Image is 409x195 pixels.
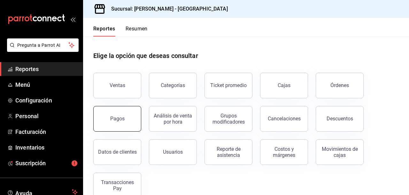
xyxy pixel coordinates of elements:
[204,73,252,98] button: Ticket promedio
[161,82,185,88] div: Categorías
[153,113,193,125] div: Análisis de venta por hora
[316,139,364,165] button: Movimientos de cajas
[260,73,308,98] a: Cajas
[149,106,197,132] button: Análisis de venta por hora
[93,51,198,61] h1: Elige la opción que deseas consultar
[204,106,252,132] button: Grupos modificadores
[260,139,308,165] button: Costos y márgenes
[149,139,197,165] button: Usuarios
[126,26,148,37] button: Resumen
[15,112,78,120] span: Personal
[316,73,364,98] button: Órdenes
[260,106,308,132] button: Cancelaciones
[316,106,364,132] button: Descuentos
[15,143,78,152] span: Inventarios
[327,116,353,122] div: Descuentos
[210,82,247,88] div: Ticket promedio
[15,80,78,89] span: Menú
[204,139,252,165] button: Reporte de asistencia
[110,82,125,88] div: Ventas
[209,146,248,158] div: Reporte de asistencia
[98,149,137,155] div: Datos de clientes
[70,17,75,22] button: open_drawer_menu
[15,159,78,167] span: Suscripción
[17,42,69,49] span: Pregunta a Parrot AI
[278,82,291,89] div: Cajas
[264,146,304,158] div: Costos y márgenes
[97,179,137,191] div: Transacciones Pay
[93,26,115,37] button: Reportes
[15,65,78,73] span: Reportes
[268,116,301,122] div: Cancelaciones
[330,82,349,88] div: Órdenes
[93,106,141,132] button: Pagos
[106,5,228,13] h3: Sucursal: [PERSON_NAME] - [GEOGRAPHIC_DATA]
[15,127,78,136] span: Facturación
[163,149,183,155] div: Usuarios
[320,146,359,158] div: Movimientos de cajas
[7,38,79,52] button: Pregunta a Parrot AI
[93,73,141,98] button: Ventas
[93,26,148,37] div: navigation tabs
[4,46,79,53] a: Pregunta a Parrot AI
[149,73,197,98] button: Categorías
[110,116,125,122] div: Pagos
[209,113,248,125] div: Grupos modificadores
[15,96,78,105] span: Configuración
[93,139,141,165] button: Datos de clientes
